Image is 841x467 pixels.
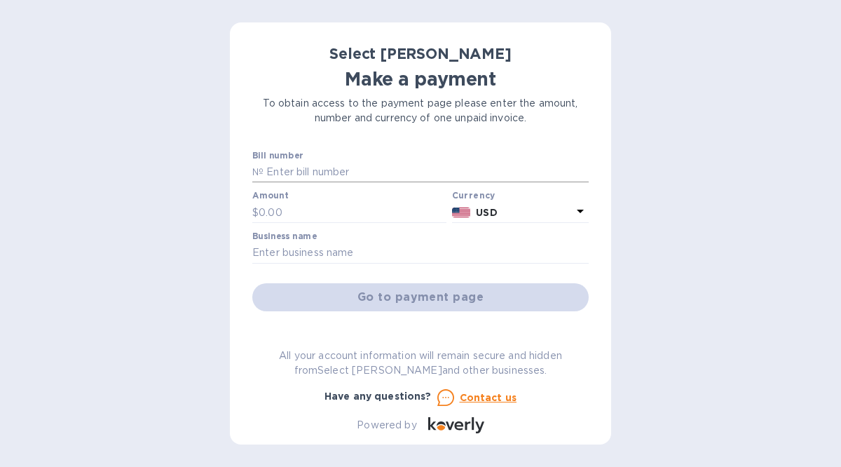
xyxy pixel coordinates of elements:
input: Enter business name [252,243,589,264]
p: $ [252,205,259,220]
u: Contact us [460,392,517,403]
b: Select [PERSON_NAME] [329,45,512,62]
input: Enter bill number [264,162,589,183]
b: USD [476,207,497,218]
label: Bill number [252,151,303,160]
label: Business name [252,232,317,241]
img: USD [452,208,471,217]
b: Currency [452,190,495,201]
input: 0.00 [259,202,446,223]
p: Powered by [357,418,416,433]
p: № [252,165,264,180]
label: Amount [252,192,288,201]
h1: Make a payment [252,68,589,90]
b: Have any questions? [324,391,432,402]
p: All your account information will remain secure and hidden from Select [PERSON_NAME] and other bu... [252,348,589,378]
p: To obtain access to the payment page please enter the amount, number and currency of one unpaid i... [252,96,589,126]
